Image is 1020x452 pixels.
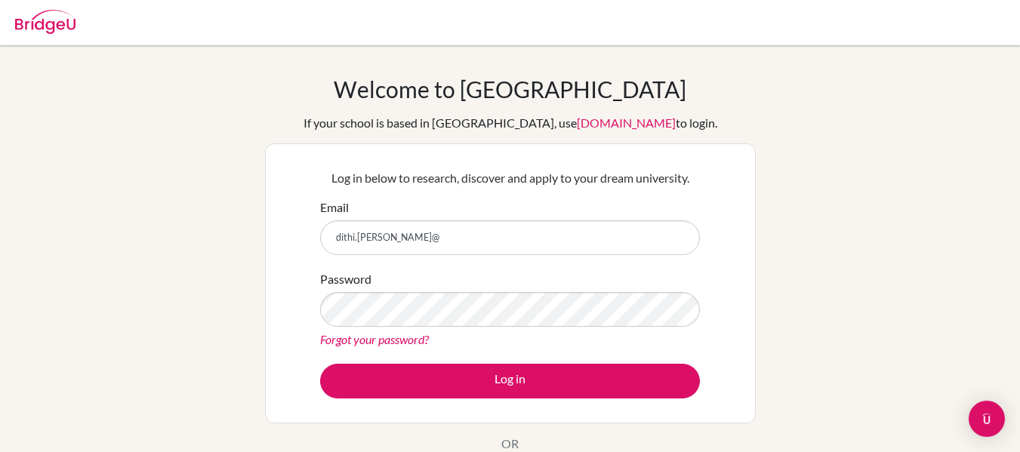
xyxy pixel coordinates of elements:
a: [DOMAIN_NAME] [577,115,676,130]
img: Bridge-U [15,10,75,34]
div: Open Intercom Messenger [969,401,1005,437]
label: Password [320,270,371,288]
p: Log in below to research, discover and apply to your dream university. [320,169,700,187]
div: If your school is based in [GEOGRAPHIC_DATA], use to login. [304,114,717,132]
h1: Welcome to [GEOGRAPHIC_DATA] [334,75,686,103]
a: Forgot your password? [320,332,429,346]
label: Email [320,198,349,217]
button: Log in [320,364,700,398]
